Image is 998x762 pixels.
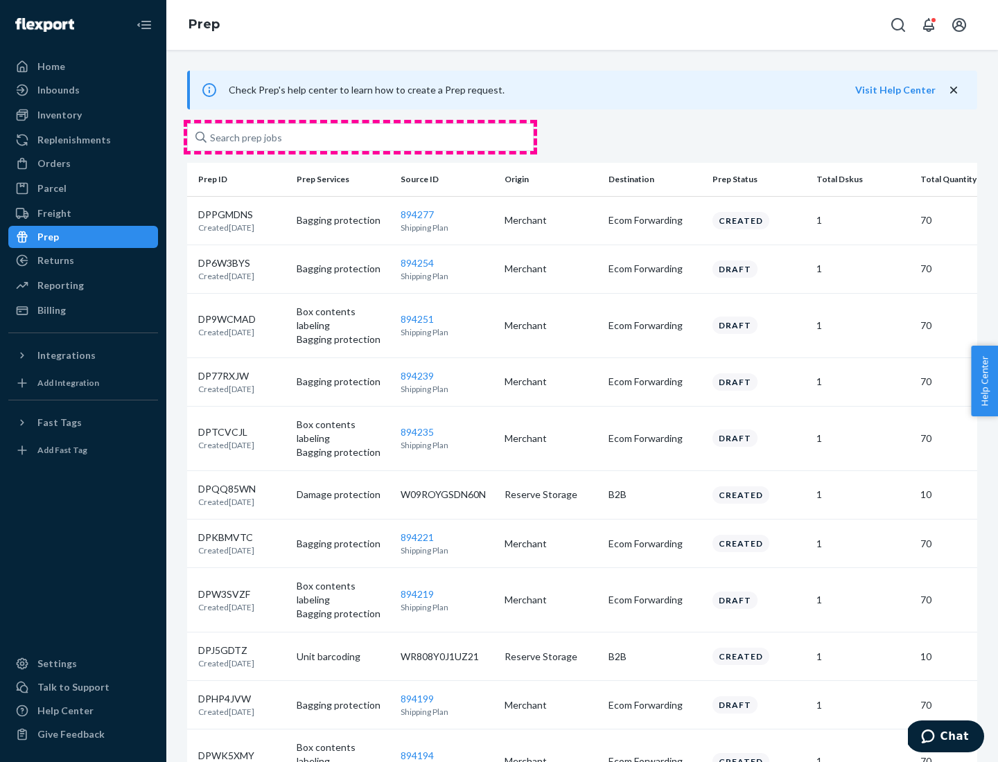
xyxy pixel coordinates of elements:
[401,544,493,556] p: Shipping Plan
[37,416,82,429] div: Fast Tags
[37,254,74,267] div: Returns
[8,202,158,224] a: Freight
[8,226,158,248] a: Prep
[37,303,66,317] div: Billing
[37,348,96,362] div: Integrations
[505,488,597,502] p: Reserve Storage
[8,79,158,101] a: Inbounds
[401,370,434,382] a: 894239
[505,319,597,333] p: Merchant
[816,262,909,276] p: 1
[816,488,909,502] p: 1
[8,439,158,461] a: Add Fast Tag
[297,418,389,445] p: Box contents labeling
[945,11,973,39] button: Open account menu
[609,593,701,607] p: Ecom Forwarding
[8,653,158,675] a: Settings
[229,84,505,96] span: Check Prep's help center to learn how to create a Prep request.
[816,319,909,333] p: 1
[609,432,701,445] p: Ecom Forwarding
[712,648,769,665] div: Created
[37,377,99,389] div: Add Integration
[198,706,254,718] p: Created [DATE]
[8,55,158,78] a: Home
[395,163,499,196] th: Source ID
[198,587,254,601] p: DPW3SVZF
[198,531,254,544] p: DPKBMVTC
[198,270,254,282] p: Created [DATE]
[401,222,493,233] p: Shipping Plan
[198,312,256,326] p: DP9WCMAD
[198,644,254,657] p: DPJ5GDTZ
[908,720,984,755] iframe: Opens a widget where you can chat to one of our agents
[189,17,220,32] a: Prep
[816,593,909,607] p: 1
[401,750,434,761] a: 894194
[198,482,256,496] p: DPQQ85WN
[198,208,254,222] p: DPPGMDNS
[401,706,493,718] p: Shipping Plan
[37,444,87,456] div: Add Fast Tag
[198,496,256,508] p: Created [DATE]
[297,488,389,502] p: Damage protection
[198,326,256,338] p: Created [DATE]
[401,326,493,338] p: Shipping Plan
[947,83,961,98] button: close
[811,163,915,196] th: Total Dskus
[297,698,389,712] p: Bagging protection
[609,650,701,664] p: B2B
[609,319,701,333] p: Ecom Forwarding
[884,11,912,39] button: Open Search Box
[609,213,701,227] p: Ecom Forwarding
[401,601,493,613] p: Shipping Plan
[712,260,758,278] div: Draft
[401,426,434,438] a: 894235
[915,11,943,39] button: Open notifications
[198,383,254,395] p: Created [DATE]
[8,344,158,366] button: Integrations
[297,650,389,664] p: Unit barcoding
[401,588,434,600] a: 894219
[37,133,111,147] div: Replenishments
[401,531,434,543] a: 894221
[499,163,603,196] th: Origin
[291,163,395,196] th: Prep Services
[37,680,110,694] div: Talk to Support
[198,692,254,706] p: DPHP4JVW
[707,163,811,196] th: Prep Status
[505,262,597,276] p: Merchant
[297,305,389,333] p: Box contents labeling
[198,222,254,233] p: Created [DATE]
[8,274,158,296] a: Reporting
[712,317,758,334] div: Draft
[505,593,597,607] p: Merchant
[297,375,389,389] p: Bagging protection
[401,439,493,451] p: Shipping Plan
[401,257,434,269] a: 894254
[198,657,254,669] p: Created [DATE]
[8,177,158,200] a: Parcel
[37,206,71,220] div: Freight
[8,129,158,151] a: Replenishments
[198,425,254,439] p: DPTCVCJL
[37,230,59,244] div: Prep
[37,108,82,122] div: Inventory
[401,650,493,664] p: WR808Y0J1UZ21
[712,592,758,609] div: Draft
[401,270,493,282] p: Shipping Plan
[130,11,158,39] button: Close Navigation
[37,727,105,741] div: Give Feedback
[297,607,389,621] p: Bagging protection
[712,486,769,504] div: Created
[401,383,493,395] p: Shipping Plan
[8,152,158,175] a: Orders
[505,650,597,664] p: Reserve Storage
[609,262,701,276] p: Ecom Forwarding
[37,704,94,718] div: Help Center
[37,83,80,97] div: Inbounds
[505,432,597,445] p: Merchant
[8,676,158,698] button: Talk to Support
[712,212,769,229] div: Created
[37,157,71,170] div: Orders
